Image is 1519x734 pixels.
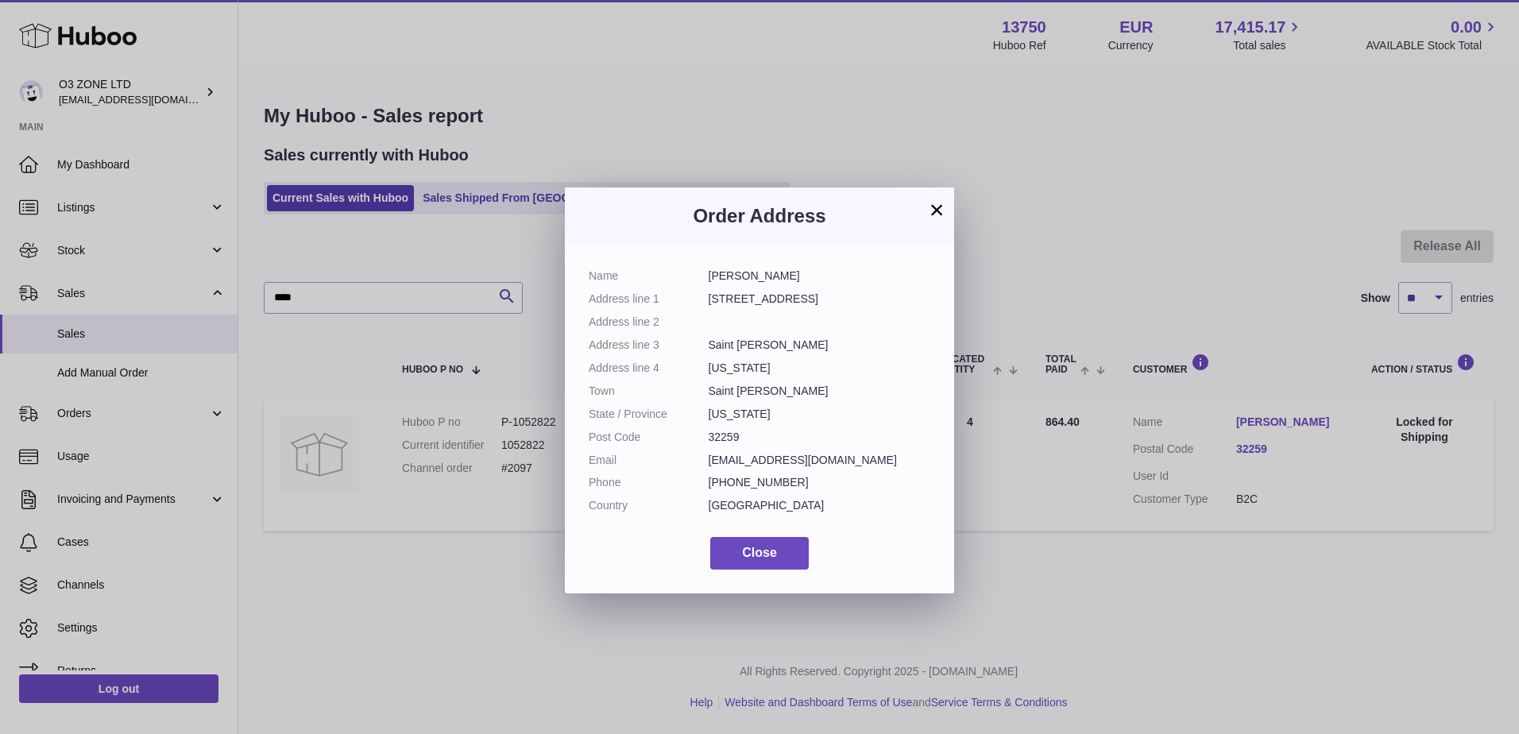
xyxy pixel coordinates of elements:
dd: [PHONE_NUMBER] [709,475,931,490]
dd: Saint [PERSON_NAME] [709,384,931,399]
dt: Town [589,384,709,399]
dt: State / Province [589,407,709,422]
dt: Address line 2 [589,315,709,330]
span: Close [742,546,777,559]
dt: Phone [589,475,709,490]
dd: 32259 [709,430,931,445]
button: × [927,200,946,219]
dd: [STREET_ADDRESS] [709,292,931,307]
dd: [US_STATE] [709,361,931,376]
dt: Name [589,268,709,284]
dd: [US_STATE] [709,407,931,422]
dt: Post Code [589,430,709,445]
dd: Saint [PERSON_NAME] [709,338,931,353]
h3: Order Address [589,203,930,229]
dd: [EMAIL_ADDRESS][DOMAIN_NAME] [709,453,931,468]
dt: Country [589,498,709,513]
dt: Address line 3 [589,338,709,353]
button: Close [710,537,809,570]
dt: Email [589,453,709,468]
dd: [PERSON_NAME] [709,268,931,284]
dt: Address line 1 [589,292,709,307]
dd: [GEOGRAPHIC_DATA] [709,498,931,513]
dt: Address line 4 [589,361,709,376]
